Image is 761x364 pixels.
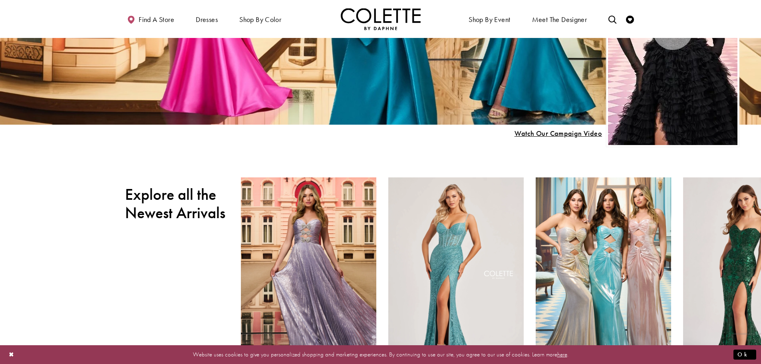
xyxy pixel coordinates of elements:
[125,8,176,30] a: Find a store
[514,129,602,137] span: Play Slide #15 Video
[58,349,703,360] p: Website uses cookies to give you personalized shopping and marketing experiences. By continuing t...
[733,350,756,360] button: Submit Dialog
[125,185,229,222] h2: Explore all the Newest Arrivals
[532,16,587,24] span: Meet the designer
[239,16,281,24] span: Shop by color
[341,8,421,30] img: Colette by Daphne
[530,8,589,30] a: Meet the designer
[196,16,218,24] span: Dresses
[469,16,510,24] span: Shop By Event
[467,8,512,30] span: Shop By Event
[5,348,18,362] button: Close Dialog
[194,8,220,30] span: Dresses
[237,8,283,30] span: Shop by color
[624,8,636,30] a: Check Wishlist
[341,8,421,30] a: Visit Home Page
[606,8,618,30] a: Toggle search
[557,350,567,358] a: here
[139,16,174,24] span: Find a store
